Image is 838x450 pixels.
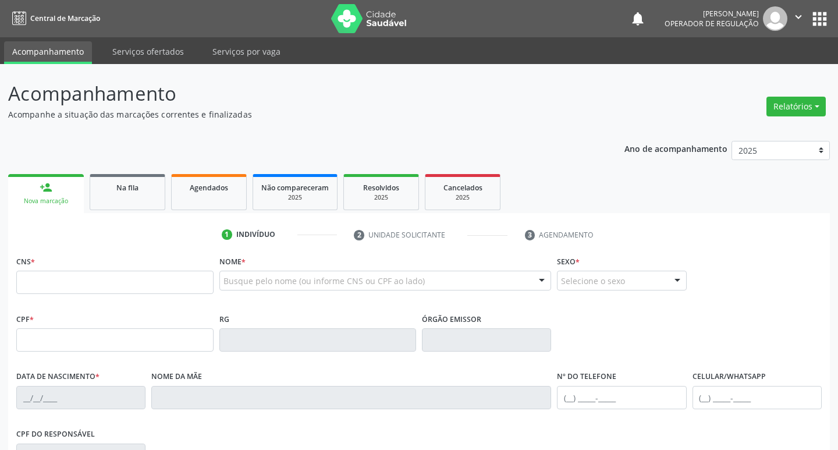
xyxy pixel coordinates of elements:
button:  [787,6,809,31]
span: Não compareceram [261,183,329,193]
label: Sexo [557,253,580,271]
label: Nº do Telefone [557,368,616,386]
label: CNS [16,253,35,271]
label: Órgão emissor [422,310,481,328]
a: Central de Marcação [8,9,100,28]
label: Nome [219,253,246,271]
label: Nome da mãe [151,368,202,386]
input: (__) _____-_____ [693,386,822,409]
input: __/__/____ [16,386,145,409]
input: (__) _____-_____ [557,386,686,409]
span: Operador de regulação [665,19,759,29]
span: Resolvidos [363,183,399,193]
i:  [792,10,805,23]
div: Nova marcação [16,197,76,205]
a: Acompanhamento [4,41,92,64]
button: apps [809,9,830,29]
div: Indivíduo [236,229,275,240]
span: Cancelados [443,183,482,193]
label: CPF do responsável [16,426,95,444]
img: img [763,6,787,31]
div: [PERSON_NAME] [665,9,759,19]
span: Na fila [116,183,139,193]
button: Relatórios [766,97,826,116]
span: Busque pelo nome (ou informe CNS ou CPF ao lado) [223,275,425,287]
label: RG [219,310,229,328]
a: Serviços ofertados [104,41,192,62]
div: 1 [222,229,232,240]
span: Central de Marcação [30,13,100,23]
span: Agendados [190,183,228,193]
span: Selecione o sexo [561,275,625,287]
div: 2025 [434,193,492,202]
p: Acompanhamento [8,79,583,108]
a: Serviços por vaga [204,41,289,62]
div: 2025 [261,193,329,202]
div: person_add [40,181,52,194]
label: Data de nascimento [16,368,100,386]
div: 2025 [352,193,410,202]
label: Celular/WhatsApp [693,368,766,386]
p: Acompanhe a situação das marcações correntes e finalizadas [8,108,583,121]
label: CPF [16,310,34,328]
button: notifications [630,10,646,27]
p: Ano de acompanhamento [624,141,727,155]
